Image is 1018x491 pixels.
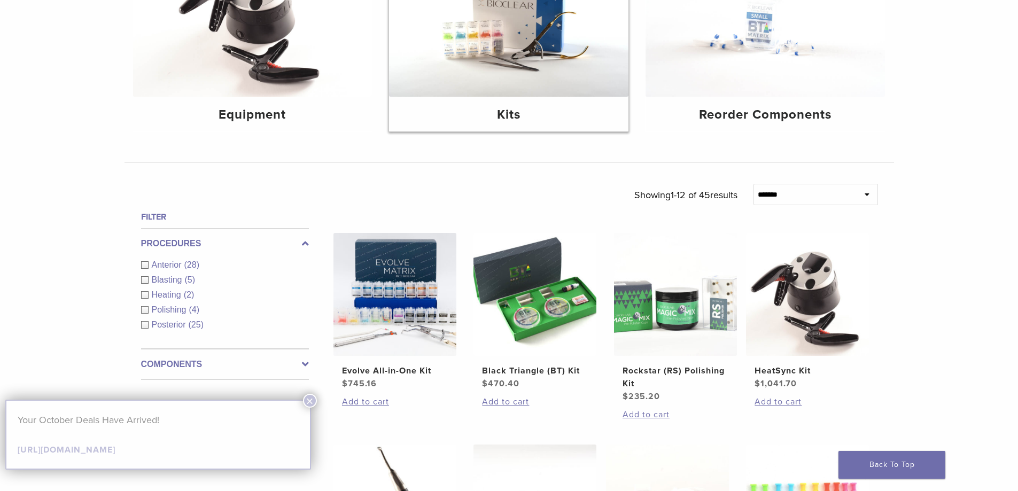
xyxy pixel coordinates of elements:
[342,378,348,389] span: $
[141,237,309,250] label: Procedures
[333,233,457,390] a: Evolve All-in-One KitEvolve All-in-One Kit $745.16
[189,305,199,314] span: (4)
[342,378,377,389] bdi: 745.16
[152,290,184,299] span: Heating
[755,395,860,408] a: Add to cart: “HeatSync Kit”
[189,320,204,329] span: (25)
[141,358,309,371] label: Components
[482,378,519,389] bdi: 470.40
[623,391,628,402] span: $
[342,395,448,408] a: Add to cart: “Evolve All-in-One Kit”
[654,105,876,124] h4: Reorder Components
[473,233,596,356] img: Black Triangle (BT) Kit
[184,275,195,284] span: (5)
[755,364,860,377] h2: HeatSync Kit
[746,233,869,356] img: HeatSync Kit
[184,260,199,269] span: (28)
[623,391,660,402] bdi: 235.20
[152,305,189,314] span: Polishing
[152,320,189,329] span: Posterior
[755,378,797,389] bdi: 1,041.70
[613,233,738,403] a: Rockstar (RS) Polishing KitRockstar (RS) Polishing Kit $235.20
[755,378,760,389] span: $
[142,105,364,124] h4: Equipment
[184,290,195,299] span: (2)
[482,378,488,389] span: $
[634,184,737,206] p: Showing results
[614,233,737,356] img: Rockstar (RS) Polishing Kit
[473,233,597,390] a: Black Triangle (BT) KitBlack Triangle (BT) Kit $470.40
[482,395,588,408] a: Add to cart: “Black Triangle (BT) Kit”
[623,364,728,390] h2: Rockstar (RS) Polishing Kit
[838,451,945,479] a: Back To Top
[152,275,185,284] span: Blasting
[671,189,710,201] span: 1-12 of 45
[342,364,448,377] h2: Evolve All-in-One Kit
[745,233,870,390] a: HeatSync KitHeatSync Kit $1,041.70
[398,105,620,124] h4: Kits
[303,394,317,408] button: Close
[482,364,588,377] h2: Black Triangle (BT) Kit
[152,260,184,269] span: Anterior
[623,408,728,421] a: Add to cart: “Rockstar (RS) Polishing Kit”
[18,445,115,455] a: [URL][DOMAIN_NAME]
[141,211,309,223] h4: Filter
[333,233,456,356] img: Evolve All-in-One Kit
[18,412,299,428] p: Your October Deals Have Arrived!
